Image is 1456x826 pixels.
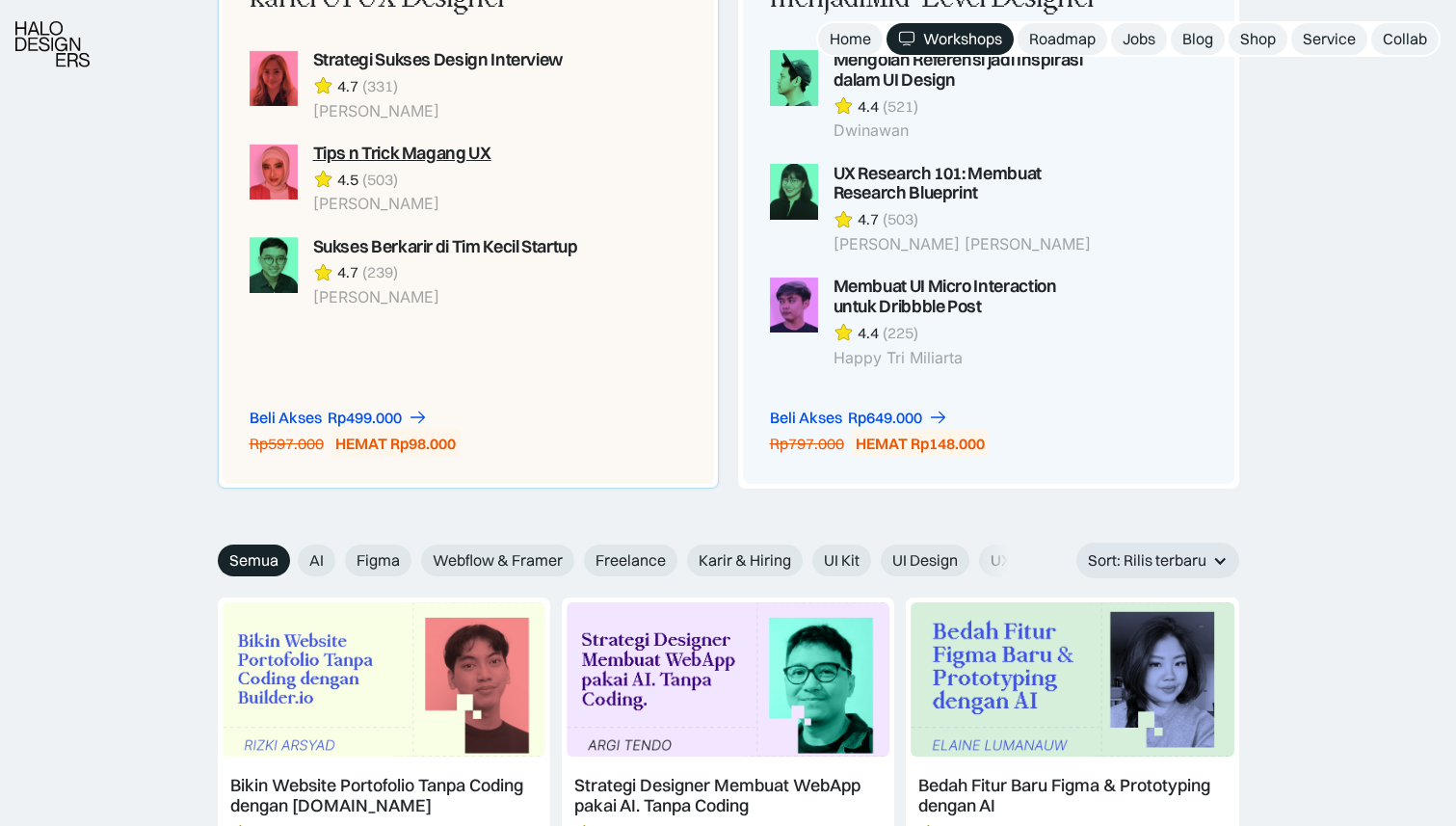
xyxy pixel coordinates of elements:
a: UX Research 101: Membuat Research Blueprint4.7(503)[PERSON_NAME] [PERSON_NAME] [770,164,1101,254]
span: Semua [229,550,278,571]
div: HEMAT Rp98.000 [335,434,456,454]
span: UI Design [892,550,958,571]
a: Sukses Berkarir di Tim Kecil Startup4.7(239)[PERSON_NAME] [250,237,581,307]
div: Happy Tri Miliarta [834,349,1101,367]
a: Home [818,23,883,55]
div: Rp797.000 [770,434,844,454]
div: Jobs [1123,29,1155,49]
div: Shop [1240,29,1276,49]
a: Shop [1229,23,1287,55]
a: Workshops [887,23,1014,55]
div: Workshops [923,29,1002,49]
a: Jobs [1111,23,1167,55]
div: Dwinawan [834,121,1101,140]
div: Sukses Berkarir di Tim Kecil Startup [313,237,578,257]
a: Collab [1371,23,1439,55]
div: [PERSON_NAME] [313,195,491,213]
div: 4.7 [337,262,358,282]
div: Rp649.000 [848,408,922,428]
span: Karir & Hiring [699,550,791,571]
div: Rp597.000 [250,434,324,454]
div: 4.7 [858,209,879,229]
span: Webflow & Framer [433,550,563,571]
div: [PERSON_NAME] [PERSON_NAME] [834,235,1101,253]
span: Freelance [596,550,666,571]
div: (503) [362,170,398,190]
div: Service [1303,29,1356,49]
span: UI Kit [824,550,860,571]
div: Rp499.000 [328,408,402,428]
div: Strategi Sukses Design Interview [313,50,563,70]
a: Membuat UI Micro Interaction untuk Dribbble Post4.4(225)Happy Tri Miliarta [770,277,1101,367]
div: Beli Akses [250,408,322,428]
div: (521) [883,96,918,117]
span: AI [309,550,324,571]
a: Beli AksesRp649.000 [770,408,948,428]
div: Sort: Rilis terbaru [1088,550,1206,571]
form: Email Form [218,545,1018,576]
div: HEMAT Rp148.000 [856,434,985,454]
div: Sort: Rilis terbaru [1076,543,1239,578]
div: 4.4 [858,96,879,117]
div: Collab [1383,29,1427,49]
div: 4.4 [858,323,879,343]
div: Mengolah Referensi jadi Inspirasi dalam UI Design [834,50,1101,91]
div: [PERSON_NAME] [313,102,563,120]
a: Blog [1171,23,1225,55]
a: Tips n Trick Magang UX4.5(503)[PERSON_NAME] [250,144,581,214]
a: Service [1291,23,1367,55]
div: (503) [883,209,918,229]
div: (331) [362,76,398,96]
div: (239) [362,262,398,282]
div: Blog [1182,29,1213,49]
div: Roadmap [1029,29,1096,49]
a: Roadmap [1018,23,1107,55]
a: Mengolah Referensi jadi Inspirasi dalam UI Design4.4(521)Dwinawan [770,50,1101,141]
a: Beli AksesRp499.000 [250,408,428,428]
div: Beli Akses [770,408,842,428]
div: Membuat UI Micro Interaction untuk Dribbble Post [834,277,1101,317]
div: 4.5 [337,170,358,190]
span: UX Design [991,550,1062,571]
div: Home [830,29,871,49]
div: 4.7 [337,76,358,96]
div: Tips n Trick Magang UX [313,144,491,164]
a: Strategi Sukses Design Interview4.7(331)[PERSON_NAME] [250,50,581,120]
div: (225) [883,323,918,343]
div: UX Research 101: Membuat Research Blueprint [834,164,1101,204]
span: Figma [357,550,400,571]
div: [PERSON_NAME] [313,288,578,306]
